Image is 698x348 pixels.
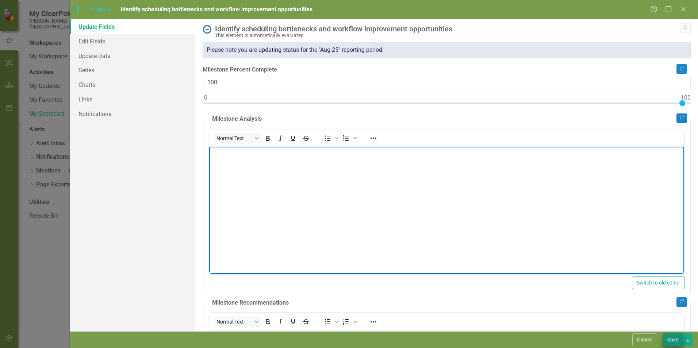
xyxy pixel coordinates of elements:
iframe: Rich Text Area [209,147,684,274]
button: Italic [274,317,287,327]
button: Block Normal Text [214,133,261,143]
span: Milestone [77,6,113,13]
a: Charts [70,77,195,92]
button: Reveal or hide additional toolbar items [367,133,380,143]
span: Normal Text [216,135,252,141]
button: Strikethrough [300,317,312,327]
label: Milestone Percent Complete [203,66,691,74]
button: Switch to old editor [632,277,685,289]
div: Please note you are updating status for the "Aug-25" reporting period. [203,42,691,58]
span: Identify scheduling bottlenecks and workflow improvement opportunities [120,6,312,13]
button: Underline [287,317,299,327]
button: Reveal or hide additional toolbar items [367,317,380,327]
div: Numbered list [340,317,358,327]
button: Underline [287,133,299,143]
img: No Information [203,25,211,34]
div: Bullet list [321,317,340,327]
a: Links [70,92,195,107]
button: Cancel [632,333,657,346]
button: Block Normal Text [214,317,261,327]
span: Normal Text [216,319,252,325]
div: This element is automatically evaluated [215,33,687,38]
a: Edit Fields [70,34,195,49]
button: Bold [261,133,274,143]
a: Notifications [70,107,195,121]
a: Update Data [70,49,195,63]
button: Save [663,333,683,346]
legend: Milestone Recommendations [208,299,292,307]
div: Bullet list [321,133,340,143]
legend: Milestone Analysis [208,115,265,123]
button: Italic [274,133,287,143]
a: Update Fields [70,19,195,34]
button: Bold [261,317,274,327]
a: Series [70,63,195,77]
button: Strikethrough [300,133,312,143]
div: Numbered list [340,133,358,143]
div: Identify scheduling bottlenecks and workflow improvement opportunities [215,25,687,33]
